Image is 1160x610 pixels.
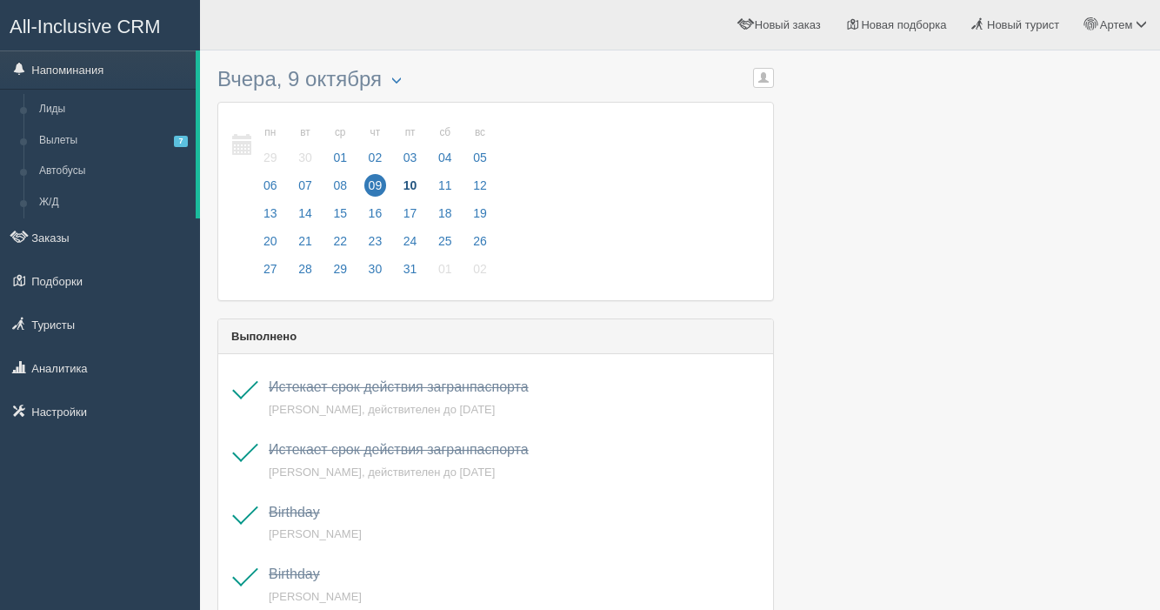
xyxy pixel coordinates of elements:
a: Ж/Д [31,187,196,218]
span: 22 [329,230,351,252]
span: 14 [294,202,317,225]
span: 29 [259,146,282,169]
a: ср 01 [323,116,357,176]
span: 21 [294,230,317,252]
a: 29 [323,259,357,287]
span: All-Inclusive CRM [10,16,161,37]
small: пн [259,125,282,140]
a: пт 03 [394,116,427,176]
a: 23 [359,231,392,259]
span: 16 [364,202,387,225]
a: 20 [254,231,287,259]
span: Новая подборка [861,18,946,31]
span: 30 [294,146,317,169]
span: 28 [294,258,317,280]
a: сб 04 [429,116,462,176]
span: 24 [399,230,422,252]
small: вт [294,125,317,140]
span: 30 [364,258,387,280]
a: 31 [394,259,427,287]
span: 25 [434,230,457,252]
span: Новый турист [987,18,1059,31]
span: 23 [364,230,387,252]
a: Истекает срок действия загранпаспорта [269,379,529,394]
a: 13 [254,204,287,231]
a: 21 [289,231,322,259]
span: 29 [329,258,351,280]
a: [PERSON_NAME] [269,527,362,540]
span: 10 [399,174,422,197]
a: Birthday [269,566,320,581]
a: 01 [429,259,462,287]
a: 14 [289,204,322,231]
a: 11 [429,176,462,204]
a: 15 [323,204,357,231]
a: 12 [463,176,492,204]
span: Новый заказ [755,18,821,31]
a: 02 [463,259,492,287]
a: 18 [429,204,462,231]
span: 19 [469,202,491,225]
a: 06 [254,176,287,204]
h3: Вчера, 9 октября [217,68,774,93]
span: 07 [294,174,317,197]
span: 13 [259,202,282,225]
b: Выполнено [231,330,297,343]
span: 31 [399,258,422,280]
a: вс 05 [463,116,492,176]
a: 25 [429,231,462,259]
small: ср [329,125,351,140]
a: 28 [289,259,322,287]
a: 26 [463,231,492,259]
a: Лиды [31,94,196,125]
a: 22 [323,231,357,259]
a: Автобусы [31,156,196,187]
span: 27 [259,258,282,280]
span: 02 [364,146,387,169]
a: [PERSON_NAME], действителен до [DATE] [269,466,495,479]
a: [PERSON_NAME], действителен до [DATE] [269,403,495,416]
a: Истекает срок действия загранпаспорта [269,442,529,457]
span: 01 [329,146,351,169]
a: вт 30 [289,116,322,176]
a: 10 [394,176,427,204]
span: 26 [469,230,491,252]
a: All-Inclusive CRM [1,1,199,49]
a: Birthday [269,505,320,520]
span: 02 [469,258,491,280]
span: 05 [469,146,491,169]
a: [PERSON_NAME] [269,590,362,603]
span: 7 [174,136,188,147]
span: 11 [434,174,457,197]
a: 17 [394,204,427,231]
a: 07 [289,176,322,204]
a: Вылеты7 [31,125,196,157]
a: 08 [323,176,357,204]
a: 09 [359,176,392,204]
small: чт [364,125,387,140]
small: сб [434,125,457,140]
a: 24 [394,231,427,259]
span: 08 [329,174,351,197]
span: 17 [399,202,422,225]
span: Артем [1100,18,1133,31]
a: чт 02 [359,116,392,176]
a: 30 [359,259,392,287]
a: 19 [463,204,492,231]
small: пт [399,125,422,140]
span: 15 [329,202,351,225]
span: 04 [434,146,457,169]
a: 27 [254,259,287,287]
small: вс [469,125,491,140]
a: пн 29 [254,116,287,176]
span: 01 [434,258,457,280]
span: 09 [364,174,387,197]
